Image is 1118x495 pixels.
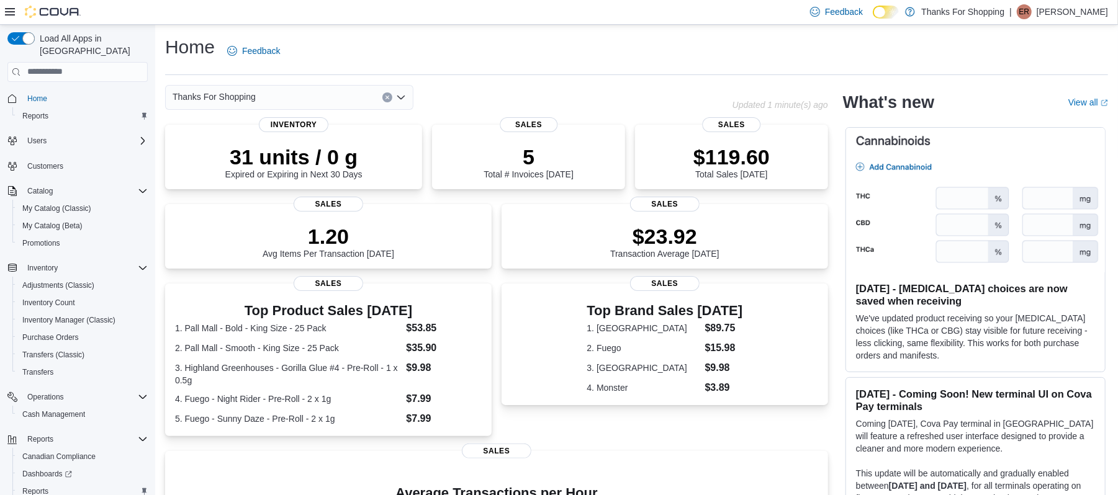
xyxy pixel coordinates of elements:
dd: $89.75 [705,321,743,336]
span: Customers [27,161,63,171]
span: Cash Management [22,409,85,419]
a: My Catalog (Classic) [17,201,96,216]
button: Users [22,133,52,148]
span: Cash Management [17,407,148,422]
span: Sales [294,276,363,291]
p: | [1009,4,1012,19]
p: $23.92 [610,224,719,249]
span: Sales [703,117,760,132]
span: Load All Apps in [GEOGRAPHIC_DATA] [35,32,148,57]
span: Purchase Orders [17,330,148,345]
a: Transfers (Classic) [17,347,89,362]
button: My Catalog (Classic) [12,200,153,217]
p: 1.20 [263,224,394,249]
span: Sales [630,276,700,291]
a: Inventory Count [17,295,80,310]
span: Users [27,136,47,146]
a: Dashboards [12,465,153,483]
span: Home [27,94,47,104]
dt: 1. [GEOGRAPHIC_DATA] [587,322,700,334]
a: Purchase Orders [17,330,84,345]
span: Inventory Count [17,295,148,310]
span: Sales [630,197,700,212]
span: Operations [27,392,64,402]
a: Canadian Compliance [17,449,101,464]
h1: Home [165,35,215,60]
button: Catalog [22,184,58,198]
strong: [DATE] and [DATE] [889,481,967,491]
span: Canadian Compliance [17,449,148,464]
span: Promotions [17,236,148,251]
span: Reports [27,434,53,444]
dd: $3.89 [705,380,743,395]
a: Transfers [17,365,58,380]
a: Feedback [222,38,285,63]
dd: $7.99 [406,391,481,406]
span: Reports [22,111,48,121]
button: Cash Management [12,406,153,423]
a: My Catalog (Beta) [17,218,88,233]
dd: $53.85 [406,321,481,336]
a: Dashboards [17,466,77,481]
span: Operations [22,390,148,404]
p: Thanks For Shopping [921,4,1004,19]
p: 31 units / 0 g [225,145,363,169]
span: Purchase Orders [22,332,79,342]
h3: Top Product Sales [DATE] [175,303,482,318]
span: Users [22,133,148,148]
button: Home [2,89,153,107]
button: Adjustments (Classic) [12,277,153,294]
button: Customers [2,157,153,175]
button: Inventory Manager (Classic) [12,311,153,329]
dd: $9.98 [705,360,743,375]
div: Transaction Average [DATE] [610,224,719,259]
button: Open list of options [396,92,406,102]
span: Inventory [22,261,148,275]
span: Adjustments (Classic) [22,280,94,290]
p: $119.60 [693,145,770,169]
dt: 2. Fuego [587,342,700,354]
span: Dashboards [22,469,72,479]
span: Customers [22,158,148,174]
p: 5 [484,145,573,169]
span: My Catalog (Beta) [22,221,83,231]
span: ER [1019,4,1030,19]
span: Home [22,91,148,106]
input: Dark Mode [873,6,899,19]
p: We've updated product receiving so your [MEDICAL_DATA] choices (like THCa or CBG) stay visible fo... [856,312,1095,362]
span: Canadian Compliance [22,452,96,462]
button: Operations [22,390,69,404]
a: View allExternal link [1068,97,1108,107]
button: Inventory [22,261,63,275]
p: Updated 1 minute(s) ago [733,100,828,110]
button: Clear input [382,92,392,102]
button: Reports [2,430,153,448]
button: Inventory Count [12,294,153,311]
button: Transfers [12,363,153,381]
h3: Top Brand Sales [DATE] [587,303,743,318]
dd: $35.90 [406,341,481,355]
p: [PERSON_NAME] [1037,4,1108,19]
dd: $7.99 [406,411,481,426]
h2: What's new [843,92,934,112]
div: Total Sales [DATE] [693,145,770,179]
span: Transfers [22,367,53,377]
span: Inventory [259,117,328,132]
h3: [DATE] - Coming Soon! New terminal UI on Cova Pay terminals [856,388,1095,412]
span: Transfers (Classic) [22,350,84,360]
span: Inventory Manager (Classic) [17,313,148,328]
span: Promotions [22,238,60,248]
button: Users [2,132,153,149]
span: Reports [17,109,148,123]
span: My Catalog (Beta) [17,218,148,233]
button: Transfers (Classic) [12,346,153,363]
a: Reports [17,109,53,123]
span: Catalog [27,186,53,196]
a: Adjustments (Classic) [17,278,99,293]
span: Thanks For Shopping [173,89,256,104]
dt: 2. Pall Mall - Smooth - King Size - 25 Pack [175,342,401,354]
dt: 4. Monster [587,381,700,394]
button: Catalog [2,182,153,200]
span: My Catalog (Classic) [17,201,148,216]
